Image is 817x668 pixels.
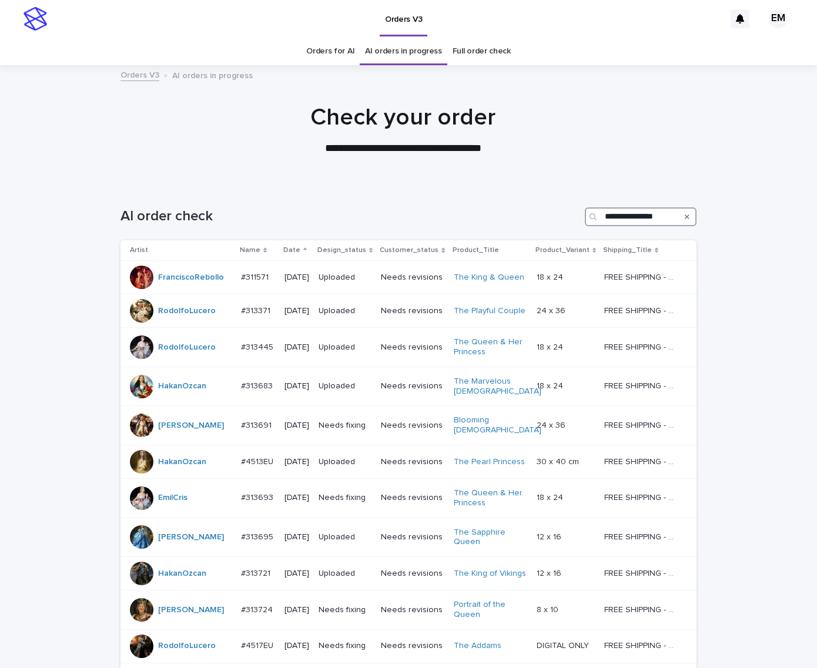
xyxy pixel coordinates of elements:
[604,270,680,283] p: FREE SHIPPING - preview in 1-2 business days, after your approval delivery will take 5-10 b.d.
[604,304,680,316] p: FREE SHIPPING - preview in 1-2 business days, after your approval delivery will take 5-10 b.d.
[319,343,371,353] p: Uploaded
[454,377,541,397] a: The Marvelous [DEMOGRAPHIC_DATA]
[454,641,501,651] a: The Addams
[241,304,273,316] p: #313371
[241,418,274,431] p: #313691
[319,532,371,542] p: Uploaded
[120,445,697,478] tr: HakanOzcan #4513EU#4513EU [DATE]UploadedNeeds revisionsThe Pearl Princess 30 x 40 cm30 x 40 cm FR...
[158,343,216,353] a: RodolfoLucero
[241,530,276,542] p: #313695
[319,421,371,431] p: Needs fixing
[537,340,565,353] p: 18 x 24
[454,457,525,467] a: The Pearl Princess
[115,103,691,132] h1: Check your order
[381,273,444,283] p: Needs revisions
[380,244,438,257] p: Customer_status
[604,491,680,503] p: FREE SHIPPING - preview in 1-2 business days, after your approval delivery will take 5-10 b.d.
[381,306,444,316] p: Needs revisions
[769,9,788,28] div: EM
[585,207,697,226] input: Search
[120,406,697,445] tr: [PERSON_NAME] #313691#313691 [DATE]Needs fixingNeeds revisionsBlooming [DEMOGRAPHIC_DATA] 24 x 36...
[241,455,276,467] p: #4513EU
[120,261,697,294] tr: FranciscoRebollo #311571#311571 [DATE]UploadedNeeds revisionsThe King & Queen 18 x 2418 x 24 FREE...
[158,569,206,579] a: HakanOzcan
[537,270,565,283] p: 18 x 24
[537,603,561,615] p: 8 x 10
[172,68,253,81] p: AI orders in progress
[130,244,148,257] p: Artist
[319,273,371,283] p: Uploaded
[381,381,444,391] p: Needs revisions
[454,415,541,435] a: Blooming [DEMOGRAPHIC_DATA]
[120,518,697,557] tr: [PERSON_NAME] #313695#313695 [DATE]UploadedNeeds revisionsThe Sapphire Queen 12 x 1612 x 16 FREE ...
[454,528,527,548] a: The Sapphire Queen
[604,603,680,615] p: FREE SHIPPING - preview in 1-2 business days, after your approval delivery will take 5-10 b.d.
[158,641,216,651] a: RodolfoLucero
[306,38,354,65] a: Orders for AI
[120,328,697,367] tr: RodolfoLucero #313445#313445 [DATE]UploadedNeeds revisionsThe Queen & Her Princess 18 x 2418 x 24...
[241,379,275,391] p: #313683
[241,603,275,615] p: #313724
[284,605,309,615] p: [DATE]
[284,641,309,651] p: [DATE]
[120,629,697,663] tr: RodolfoLucero #4517EU#4517EU [DATE]Needs fixingNeeds revisionsThe Addams DIGITAL ONLYDIGITAL ONLY...
[454,337,527,357] a: The Queen & Her Princess
[284,306,309,316] p: [DATE]
[158,306,216,316] a: RodolfoLucero
[604,379,680,391] p: FREE SHIPPING - preview in 1-2 business days, after your approval delivery will take 5-10 b.d.
[604,530,680,542] p: FREE SHIPPING - preview in 1-2 business days, after your approval delivery will take 5-10 b.d.
[120,590,697,630] tr: [PERSON_NAME] #313724#313724 [DATE]Needs fixingNeeds revisionsPortrait of the Queen 8 x 108 x 10 ...
[537,566,564,579] p: 12 x 16
[537,455,581,467] p: 30 x 40 cm
[381,343,444,353] p: Needs revisions
[240,244,260,257] p: Name
[604,639,680,651] p: FREE SHIPPING - preview in 1-2 business days, after your approval delivery will take up to 10 bus...
[241,491,276,503] p: #313693
[158,532,224,542] a: [PERSON_NAME]
[319,641,371,651] p: Needs fixing
[120,557,697,590] tr: HakanOzcan #313721#313721 [DATE]UploadedNeeds revisionsThe King of Vikings 12 x 1612 x 16 FREE SH...
[120,367,697,406] tr: HakanOzcan #313683#313683 [DATE]UploadedNeeds revisionsThe Marvelous [DEMOGRAPHIC_DATA] 18 x 2418...
[120,294,697,328] tr: RodolfoLucero #313371#313371 [DATE]UploadedNeeds revisionsThe Playful Couple 24 x 3624 x 36 FREE ...
[381,457,444,467] p: Needs revisions
[120,478,697,518] tr: EmilCris #313693#313693 [DATE]Needs fixingNeeds revisionsThe Queen & Her Princess 18 x 2418 x 24 ...
[284,532,309,542] p: [DATE]
[319,381,371,391] p: Uploaded
[604,340,680,353] p: FREE SHIPPING - preview in 1-2 business days, after your approval delivery will take 5-10 b.d.
[241,340,276,353] p: #313445
[537,304,568,316] p: 24 x 36
[535,244,590,257] p: Product_Variant
[284,493,309,503] p: [DATE]
[319,493,371,503] p: Needs fixing
[120,208,580,225] h1: AI order check
[381,532,444,542] p: Needs revisions
[317,244,366,257] p: Design_status
[319,457,371,467] p: Uploaded
[284,343,309,353] p: [DATE]
[158,273,224,283] a: FranciscoRebollo
[241,270,271,283] p: #311571
[381,641,444,651] p: Needs revisions
[454,569,526,579] a: The King of Vikings
[158,457,206,467] a: HakanOzcan
[284,569,309,579] p: [DATE]
[284,457,309,467] p: [DATE]
[158,421,224,431] a: [PERSON_NAME]
[604,455,680,467] p: FREE SHIPPING - preview in 1-2 business days, after your approval delivery will take 5-10 busines...
[381,493,444,503] p: Needs revisions
[381,569,444,579] p: Needs revisions
[319,306,371,316] p: Uploaded
[537,491,565,503] p: 18 x 24
[537,639,591,651] p: DIGITAL ONLY
[453,38,511,65] a: Full order check
[158,381,206,391] a: HakanOzcan
[158,605,224,615] a: [PERSON_NAME]
[241,566,273,579] p: #313721
[365,38,442,65] a: AI orders in progress
[120,68,159,81] a: Orders V3
[454,488,527,508] a: The Queen & Her Princess
[283,244,300,257] p: Date
[284,381,309,391] p: [DATE]
[24,7,47,31] img: stacker-logo-s-only.png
